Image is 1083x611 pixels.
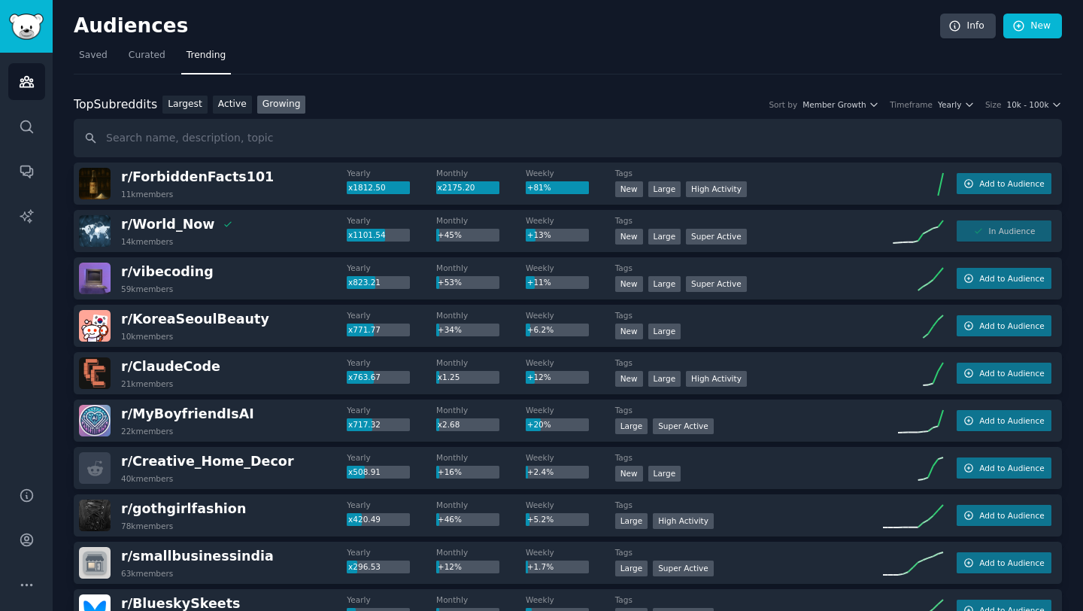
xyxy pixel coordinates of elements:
[957,552,1051,573] button: Add to Audience
[527,467,554,476] span: +2.4%
[979,273,1044,284] span: Add to Audience
[648,229,681,245] div: Large
[347,594,436,605] dt: Yearly
[436,215,526,226] dt: Monthly
[957,457,1051,479] button: Add to Audience
[436,452,526,463] dt: Monthly
[121,359,220,374] span: r/ ClaudeCode
[348,515,381,524] span: x420.49
[979,321,1044,331] span: Add to Audience
[615,181,643,197] div: New
[979,463,1044,473] span: Add to Audience
[348,325,381,334] span: x771.77
[1006,99,1048,110] span: 10k - 100k
[979,178,1044,189] span: Add to Audience
[436,310,526,321] dt: Monthly
[74,14,940,38] h2: Audiences
[1006,99,1062,110] button: 10k - 100k
[347,405,436,415] dt: Yearly
[121,378,173,389] div: 21k members
[615,229,643,245] div: New
[527,420,551,429] span: +20%
[615,466,643,482] div: New
[121,331,173,342] div: 10k members
[74,96,157,114] div: Top Subreddits
[686,371,747,387] div: High Activity
[121,568,173,579] div: 63k members
[653,418,714,434] div: Super Active
[123,44,171,74] a: Curated
[648,466,681,482] div: Large
[526,452,615,463] dt: Weekly
[957,315,1051,336] button: Add to Audience
[526,310,615,321] dt: Weekly
[615,371,643,387] div: New
[129,49,165,62] span: Curated
[1003,14,1062,39] a: New
[438,325,462,334] span: +34%
[347,168,436,178] dt: Yearly
[615,310,883,321] dt: Tags
[74,44,113,74] a: Saved
[121,284,173,294] div: 59k members
[79,547,111,579] img: smallbusinessindia
[769,99,797,110] div: Sort by
[938,99,961,110] span: Yearly
[615,263,883,273] dt: Tags
[615,357,883,368] dt: Tags
[436,405,526,415] dt: Monthly
[615,168,883,178] dt: Tags
[648,181,681,197] div: Large
[348,183,386,192] span: x1812.50
[526,405,615,415] dt: Weekly
[79,49,108,62] span: Saved
[890,99,933,110] div: Timeframe
[347,357,436,368] dt: Yearly
[527,230,551,239] span: +13%
[121,473,173,484] div: 40k members
[527,325,554,334] span: +6.2%
[436,263,526,273] dt: Monthly
[615,405,883,415] dt: Tags
[957,363,1051,384] button: Add to Audience
[121,406,254,421] span: r/ MyBoyfriendIsAI
[121,521,173,531] div: 78k members
[438,278,462,287] span: +53%
[79,215,111,247] img: World_Now
[957,505,1051,526] button: Add to Audience
[121,549,274,564] span: r/ smallbusinessindia
[526,168,615,178] dt: Weekly
[438,562,462,571] span: +12%
[74,119,1062,157] input: Search name, description, topic
[979,558,1044,568] span: Add to Audience
[121,454,294,469] span: r/ Creative_Home_Decor
[615,452,883,463] dt: Tags
[615,547,883,558] dt: Tags
[348,230,386,239] span: x1101.54
[187,49,226,62] span: Trending
[527,515,554,524] span: +5.2%
[348,278,381,287] span: x823.21
[615,594,883,605] dt: Tags
[526,594,615,605] dt: Weekly
[979,368,1044,378] span: Add to Audience
[615,324,643,339] div: New
[653,561,714,576] div: Super Active
[526,357,615,368] dt: Weekly
[438,420,460,429] span: x2.68
[615,513,648,529] div: Large
[121,189,173,199] div: 11k members
[802,99,866,110] span: Member Growth
[527,183,551,192] span: +81%
[438,467,462,476] span: +16%
[938,99,975,110] button: Yearly
[438,515,462,524] span: +46%
[438,372,460,381] span: x1.25
[686,181,747,197] div: High Activity
[615,418,648,434] div: Large
[526,215,615,226] dt: Weekly
[121,426,173,436] div: 22k members
[436,547,526,558] dt: Monthly
[257,96,306,114] a: Growing
[348,420,381,429] span: x717.32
